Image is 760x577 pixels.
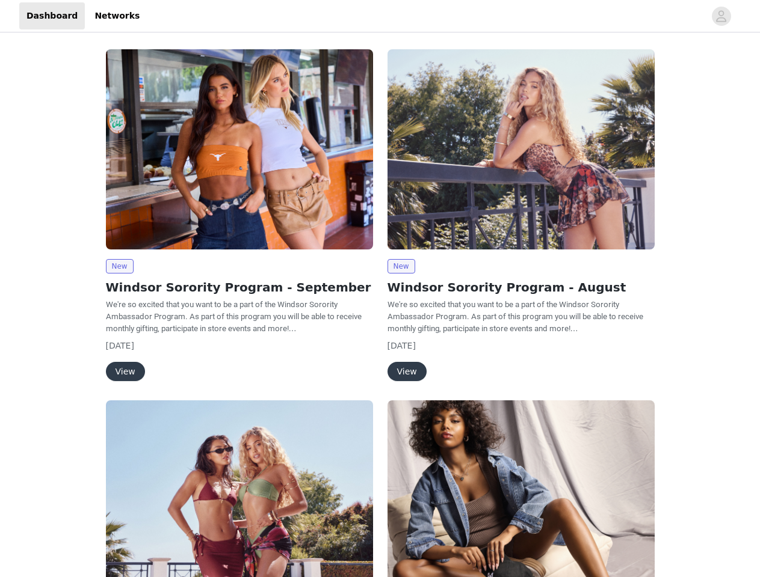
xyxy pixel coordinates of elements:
a: View [388,367,427,376]
a: Networks [87,2,147,29]
h2: Windsor Sorority Program - September [106,278,373,296]
img: Windsor [106,49,373,249]
div: avatar [715,7,727,26]
button: View [106,362,145,381]
a: Dashboard [19,2,85,29]
span: We're so excited that you want to be a part of the Windsor Sorority Ambassador Program. As part o... [388,300,643,333]
span: We're so excited that you want to be a part of the Windsor Sorority Ambassador Program. As part o... [106,300,362,333]
span: [DATE] [106,341,134,350]
h2: Windsor Sorority Program - August [388,278,655,296]
span: [DATE] [388,341,416,350]
span: New [388,259,415,273]
a: View [106,367,145,376]
span: New [106,259,134,273]
button: View [388,362,427,381]
img: Windsor [388,49,655,249]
